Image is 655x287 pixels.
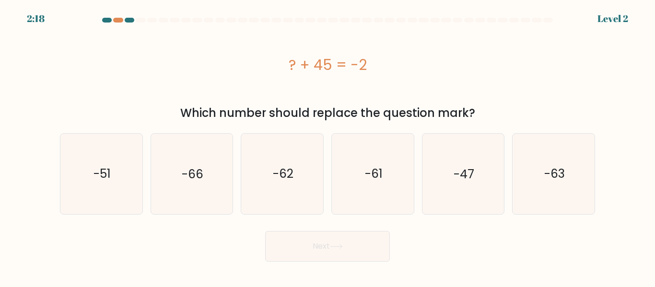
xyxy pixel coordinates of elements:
div: 2:18 [27,11,45,26]
text: -66 [182,165,203,182]
button: Next [265,231,390,262]
text: -51 [94,165,111,182]
text: -61 [364,165,382,182]
div: Level 2 [597,11,628,26]
text: -63 [544,165,565,182]
div: Which number should replace the question mark? [66,104,589,122]
div: ? + 45 = -2 [60,54,595,76]
text: -62 [273,165,293,182]
text: -47 [454,165,474,182]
